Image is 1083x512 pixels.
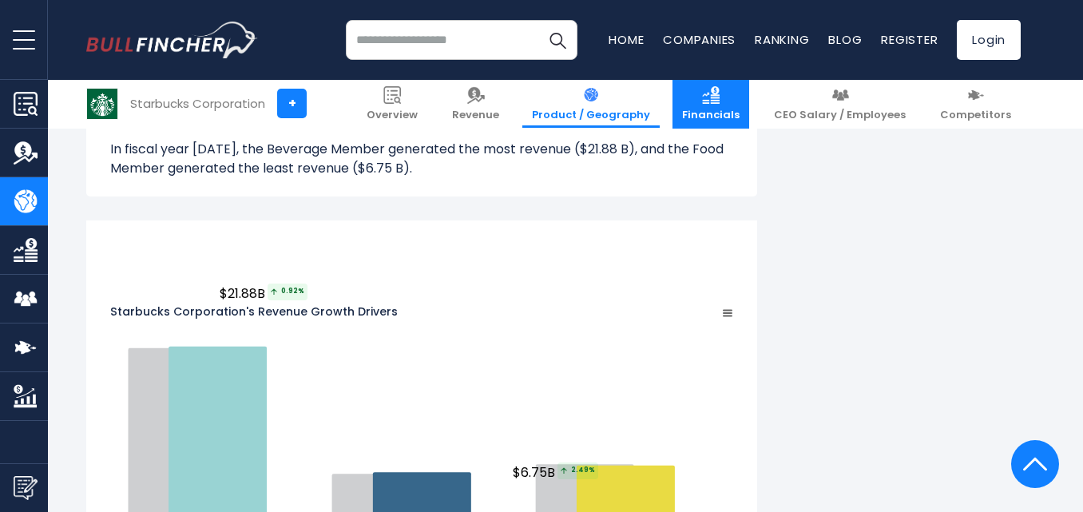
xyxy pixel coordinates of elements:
div: Starbucks Corporation [130,95,265,113]
span: 0.92% [268,284,307,300]
span: 2.49% [557,462,598,479]
a: + [277,89,307,119]
img: SBUX logo [87,89,117,119]
a: Overview [357,80,427,129]
a: Revenue [442,80,509,129]
span: Competitors [940,109,1011,122]
a: Blog [828,31,862,48]
span: $6.75B [513,462,601,482]
a: Competitors [930,80,1021,129]
span: Revenue [452,109,499,122]
a: Product / Geography [522,80,660,129]
a: Companies [663,31,736,48]
p: In fiscal year [DATE], the Beverage Member generated the most revenue ($21.88 B), and the Food Me... [110,140,733,178]
span: Financials [682,109,740,122]
a: Register [881,31,938,48]
a: Ranking [755,31,809,48]
button: Search [538,20,577,60]
a: CEO Salary / Employees [764,80,915,129]
a: Go to homepage [86,22,258,58]
span: Overview [367,109,418,122]
img: bullfincher logo [86,22,258,58]
a: Login [957,20,1021,60]
a: Home [609,31,644,48]
tspan: Starbucks Corporation's Revenue Growth Drivers [110,304,398,320]
a: Financials [672,80,749,129]
span: $21.88B [220,284,310,304]
span: CEO Salary / Employees [774,109,906,122]
span: Product / Geography [532,109,650,122]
